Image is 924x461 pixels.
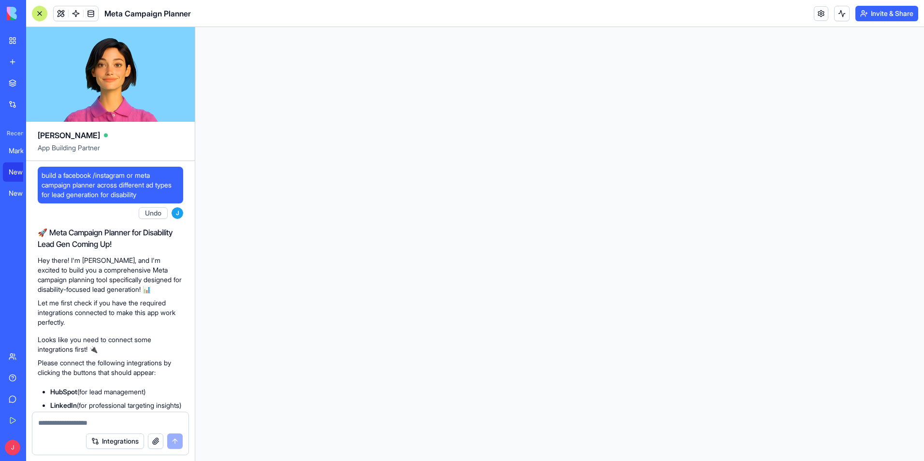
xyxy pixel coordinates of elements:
p: Let me first check if you have the required integrations connected to make this app work perfectly. [38,298,183,327]
strong: LinkedIn [50,401,77,409]
div: New App [9,167,36,177]
h2: 🚀 Meta Campaign Planner for Disability Lead Gen Coming Up! [38,227,183,250]
div: Marketing Campaign Hub [9,146,36,156]
span: Meta Campaign Planner [104,8,191,19]
span: J [172,207,183,219]
p: Hey there! I'm [PERSON_NAME], and I'm excited to build you a comprehensive Meta campaign planning... [38,256,183,294]
span: J [5,440,20,455]
span: Recent [3,130,23,137]
img: logo [7,7,67,20]
li: (for lead management) [50,387,183,397]
button: Undo [139,207,168,219]
span: [PERSON_NAME] [38,130,100,141]
span: build a facebook /instagram or meta campaign planner across different ad types for lead generatio... [42,171,179,200]
a: New App [3,184,42,203]
strong: HubSpot [50,388,77,396]
a: Marketing Campaign Hub [3,141,42,160]
p: Please connect the following integrations by clicking the buttons that should appear: [38,358,183,377]
a: New App [3,162,42,182]
p: Looks like you need to connect some integrations first! 🔌 [38,335,183,354]
button: Invite & Share [855,6,918,21]
li: (for professional targeting insights) [50,401,183,410]
span: App Building Partner [38,143,183,160]
button: Integrations [86,433,144,449]
div: New App [9,188,36,198]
